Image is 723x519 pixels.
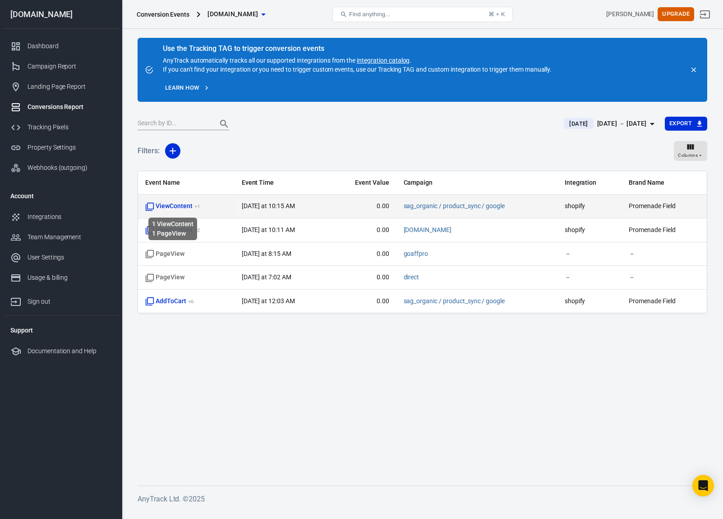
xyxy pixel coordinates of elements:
[629,202,700,211] span: Promenade Field
[565,226,615,235] span: shopify
[3,10,119,18] div: [DOMAIN_NAME]
[163,44,552,53] div: Use the Tracking TAG to trigger conversion events
[565,273,615,282] span: －
[565,178,615,187] span: Integration
[3,117,119,137] a: Tracking Pixels
[404,273,419,282] span: direct
[28,102,111,112] div: Conversions Report
[336,226,389,235] span: 0.00
[145,250,184,259] span: Standard event name
[658,7,694,21] button: Upgrade
[145,202,200,211] span: ViewContent
[28,143,111,152] div: Property Settings
[28,163,111,173] div: Webhooks (outgoing)
[3,227,119,247] a: Team Management
[336,202,389,211] span: 0.00
[145,226,200,235] span: ViewContent
[404,250,428,257] a: goaffpro
[488,11,505,18] div: ⌘ + K
[28,273,111,282] div: Usage & billing
[3,319,119,341] li: Support
[404,226,451,233] a: [DOMAIN_NAME]
[336,297,389,306] span: 0.00
[204,6,269,23] button: [DOMAIN_NAME]
[28,123,111,132] div: Tracking Pixels
[404,202,505,211] span: sag_organic / product_sync / google
[565,297,615,306] span: shopify
[687,64,700,76] button: close
[3,288,119,312] a: Sign out
[349,11,390,18] span: Find anything...
[138,171,707,314] div: scrollable content
[138,137,160,165] h5: Filters:
[242,202,295,209] time: 2025-09-10T10:15:26-07:00
[3,56,119,77] a: Campaign Report
[3,185,119,207] li: Account
[28,232,111,242] div: Team Management
[242,273,291,281] time: 2025-09-10T07:02:33-07:00
[3,77,119,97] a: Landing Page Report
[336,178,389,187] span: Event Value
[152,229,193,238] li: 1 PageView
[3,207,119,227] a: Integrations
[665,117,707,131] button: Export
[242,178,322,187] span: Event Time
[565,250,615,259] span: －
[145,178,227,187] span: Event Name
[138,493,707,505] h6: AnyTrack Ltd. © 2025
[163,45,552,74] div: AnyTrack automatically tracks all our supported integrations from the . If you can't find your in...
[404,273,419,281] a: direct
[606,9,654,19] div: Account id: C1SXkjnC
[28,62,111,71] div: Campaign Report
[336,250,389,259] span: 0.00
[629,226,700,235] span: Promenade Field
[629,273,700,282] span: －
[357,57,410,64] a: integration catalog
[3,137,119,158] a: Property Settings
[404,178,530,187] span: Campaign
[28,212,111,222] div: Integrations
[28,253,111,262] div: User Settings
[692,475,714,496] div: Open Intercom Messenger
[188,298,194,305] sup: + 6
[629,250,700,259] span: －
[674,141,707,161] button: Columns
[404,226,451,235] span: chatgpt.com
[694,4,716,25] a: Sign out
[629,178,700,187] span: Brand Name
[28,346,111,356] div: Documentation and Help
[194,203,200,209] sup: + 1
[152,219,193,229] li: 1 ViewContent
[163,81,212,95] a: Learn how
[404,202,505,209] a: sag_organic / product_sync / google
[28,297,111,306] div: Sign out
[242,250,291,257] time: 2025-09-10T08:15:23-07:00
[207,9,258,20] span: promenadefield.com
[3,158,119,178] a: Webhooks (outgoing)
[597,118,647,129] div: [DATE] － [DATE]
[3,268,119,288] a: Usage & billing
[28,82,111,91] div: Landing Page Report
[678,151,698,159] span: Columns
[336,273,389,282] span: 0.00
[242,297,295,305] time: 2025-09-10T00:03:43-07:00
[404,297,505,306] span: sag_organic / product_sync / google
[242,226,295,233] time: 2025-09-10T10:11:03-07:00
[332,7,513,22] button: Find anything...⌘ + K
[137,10,189,19] div: Conversion Events
[145,297,194,306] span: AddToCart
[565,202,615,211] span: shopify
[3,247,119,268] a: User Settings
[28,41,111,51] div: Dashboard
[404,297,505,305] a: sag_organic / product_sync / google
[213,113,235,135] button: Search
[145,273,184,282] span: Standard event name
[557,116,664,131] button: [DATE][DATE] － [DATE]
[566,119,591,128] span: [DATE]
[404,250,428,259] span: goaffpro
[3,36,119,56] a: Dashboard
[138,118,210,130] input: Search by ID...
[3,97,119,117] a: Conversions Report
[629,297,700,306] span: Promenade Field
